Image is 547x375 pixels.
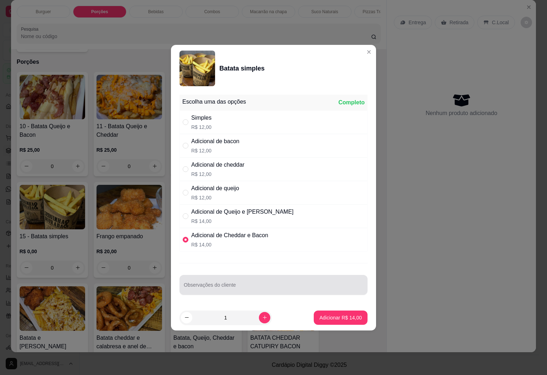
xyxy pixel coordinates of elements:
[191,184,239,193] div: Adicional de queijo
[191,218,293,225] p: R$ 14,00
[191,147,239,154] p: R$ 12,00
[191,194,239,201] p: R$ 12,00
[338,98,365,107] div: Completo
[182,98,246,106] div: Escolha uma das opções
[191,241,268,248] p: R$ 14,00
[259,312,270,323] button: increase-product-quantity
[191,137,239,146] div: Adicional de bacon
[191,114,212,122] div: Simples
[219,63,265,73] div: Batata simples
[314,311,368,325] button: Adicionar R$ 14,00
[191,208,293,216] div: Adicional de Queijo e [PERSON_NAME]
[363,46,375,58] button: Close
[179,51,215,86] img: product-image
[191,171,244,178] p: R$ 12,00
[191,124,212,131] p: R$ 12,00
[319,314,362,321] p: Adicionar R$ 14,00
[184,284,363,291] input: Observações do cliente
[191,231,268,240] div: Adicional de Cheddar e Bacon
[191,161,244,169] div: Adicional de cheddar
[181,312,192,323] button: decrease-product-quantity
